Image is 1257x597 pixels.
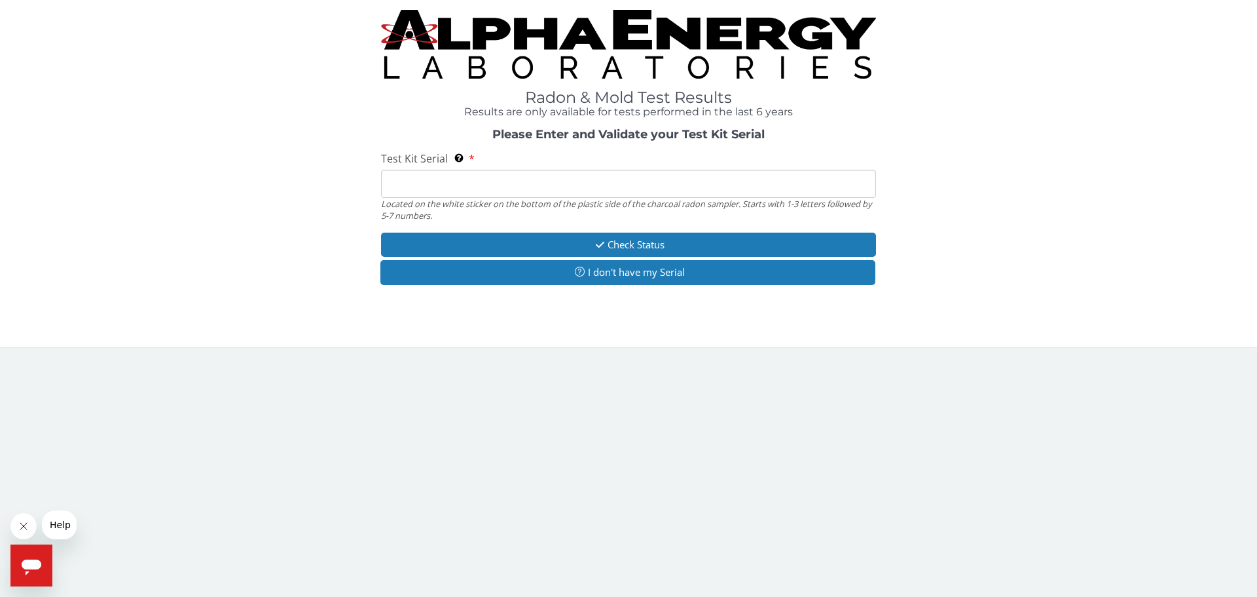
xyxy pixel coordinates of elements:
iframe: Close message [10,513,37,539]
div: Located on the white sticker on the bottom of the plastic side of the charcoal radon sampler. Sta... [381,198,876,222]
span: Test Kit Serial [381,151,448,166]
iframe: Button to launch messaging window [10,545,52,587]
strong: Please Enter and Validate your Test Kit Serial [492,127,765,142]
h4: Results are only available for tests performed in the last 6 years [381,106,876,118]
h1: Radon & Mold Test Results [381,89,876,106]
img: TightCrop.jpg [381,10,876,79]
button: I don't have my Serial [380,260,875,284]
iframe: Message from company [42,510,77,539]
button: Check Status [381,233,876,257]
